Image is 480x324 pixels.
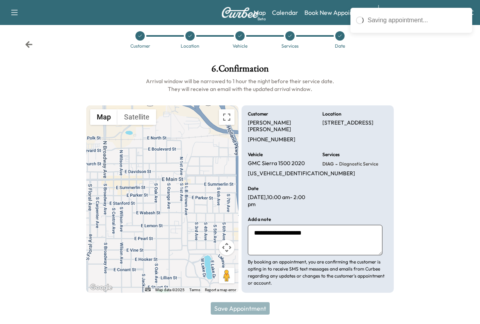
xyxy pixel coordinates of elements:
p: By booking an appointment, you are confirming the customer is opting in to receive SMS text messa... [248,258,388,287]
span: Diagnostic Service [338,161,378,167]
div: Location [181,44,199,48]
div: Saving appointment... [368,16,467,25]
a: Calendar [272,8,298,17]
button: Show satellite imagery [117,109,156,125]
p: [DATE] , 10:00 am - 2:00 pm [248,194,313,208]
div: Vehicle [233,44,247,48]
div: Customer [130,44,150,48]
img: Google [88,283,114,293]
a: Open this area in Google Maps (opens a new window) [88,283,114,293]
img: Curbee Logo [221,7,259,18]
p: GMC Sierra 1500 2020 [248,160,305,167]
p: [STREET_ADDRESS] [322,119,373,126]
a: Terms (opens in new tab) [189,288,200,292]
span: DIAG [322,161,334,167]
a: Book New Appointment [304,8,370,17]
div: Beta [258,16,266,22]
a: MapBeta [254,8,266,17]
h6: Date [248,186,258,191]
span: Map data ©2025 [155,288,185,292]
button: Drag Pegman onto the map to open Street View [219,268,235,283]
h6: Customer [248,112,268,116]
p: [PERSON_NAME] [PERSON_NAME] [248,119,313,133]
h1: 6 . Confirmation [86,64,394,77]
button: Show street map [90,109,117,125]
h6: Arrival window will be narrowed to 1 hour the night before their service date. They will receive ... [86,77,394,93]
span: - [334,160,338,168]
h6: Add a note [248,217,271,222]
h6: Location [322,112,341,116]
p: [US_VEHICLE_IDENTIFICATION_NUMBER] [248,170,355,177]
a: Report a map error [205,288,236,292]
div: Date [335,44,345,48]
h6: Services [322,152,340,157]
button: Toggle fullscreen view [219,109,235,125]
p: [PHONE_NUMBER] [248,136,295,143]
div: Services [281,44,299,48]
h6: Vehicle [248,152,263,157]
button: Keyboard shortcuts [145,288,151,291]
div: Back [25,41,33,48]
button: Map camera controls [219,240,235,255]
